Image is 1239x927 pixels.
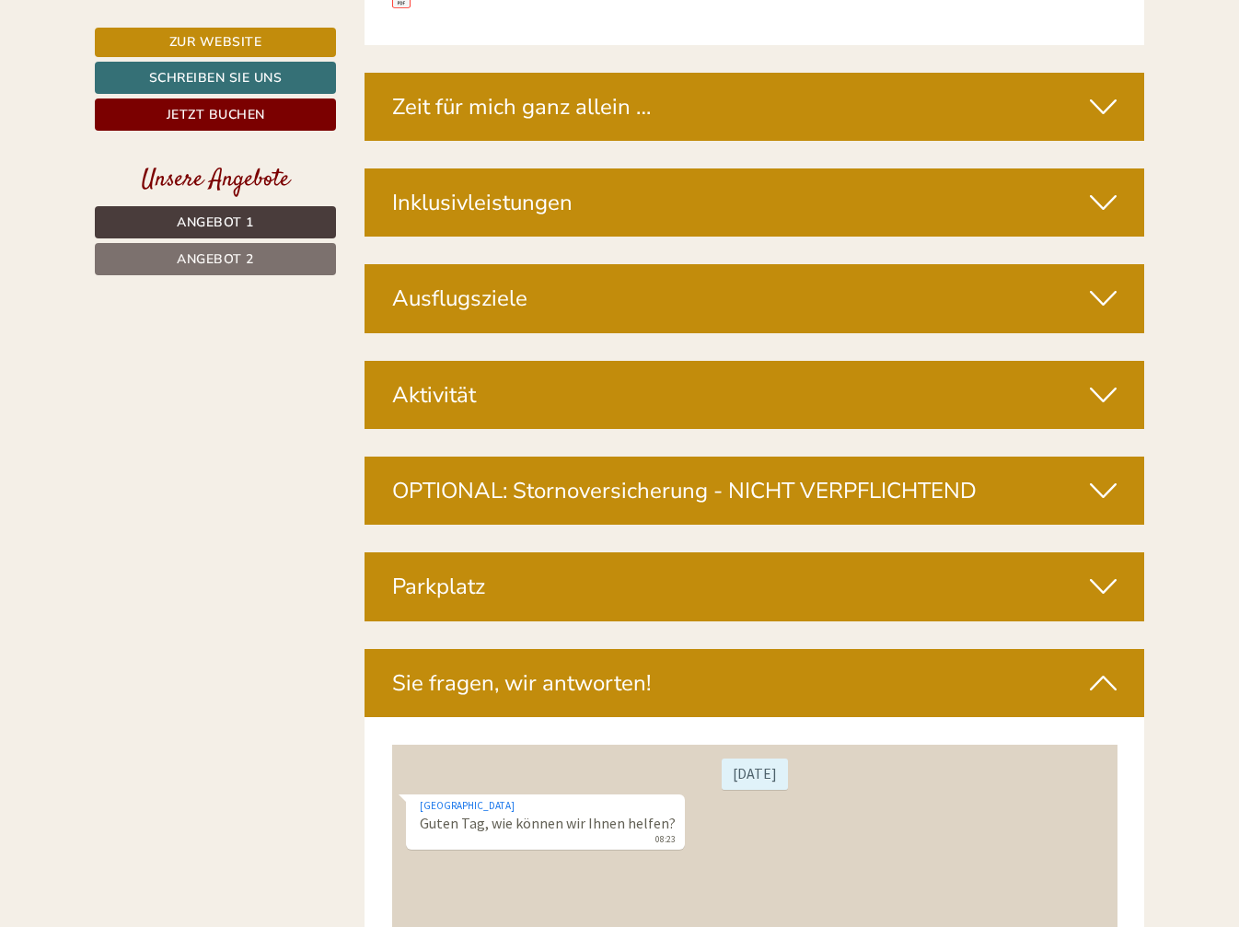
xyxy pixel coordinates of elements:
[615,485,725,517] button: Senden
[365,73,1145,141] div: Zeit für mich ganz allein …
[95,62,336,94] a: Schreiben Sie uns
[177,214,254,231] span: Angebot 1
[365,552,1145,620] div: Parkplatz
[28,89,284,102] small: 08:23
[365,649,1145,717] div: Sie fragen, wir antworten!
[330,14,396,45] div: [DATE]
[177,250,254,268] span: Angebot 2
[365,361,1145,429] div: Aktivität
[365,264,1145,332] div: Ausflugsziele
[14,50,293,106] div: Guten Tag, wie können wir Ihnen helfen?
[95,98,336,131] a: Jetzt buchen
[95,163,336,197] div: Unsere Angebote
[365,168,1145,237] div: Inklusivleistungen
[365,457,1145,525] div: OPTIONAL: Stornoversicherung - NICHT VERPFLICHTEND
[28,53,284,68] div: [GEOGRAPHIC_DATA]
[95,28,336,57] a: Zur Website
